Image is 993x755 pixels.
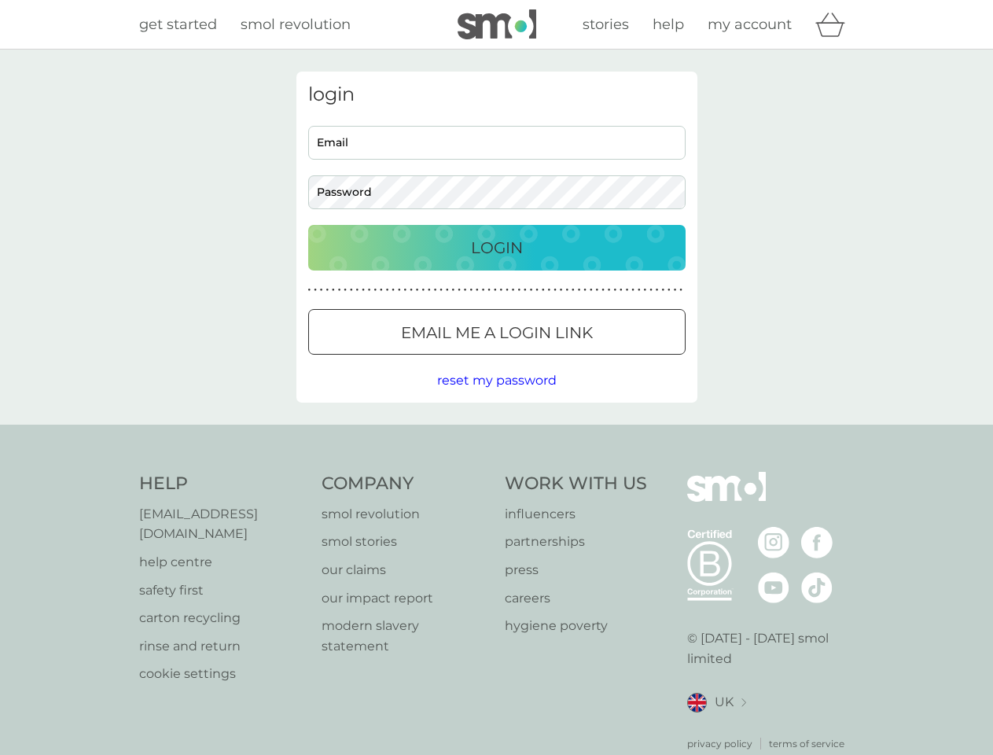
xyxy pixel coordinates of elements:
[560,286,563,294] p: ●
[386,286,389,294] p: ●
[373,286,377,294] p: ●
[601,286,605,294] p: ●
[505,532,647,552] a: partnerships
[572,286,575,294] p: ●
[471,235,523,260] p: Login
[320,286,323,294] p: ●
[548,286,551,294] p: ●
[308,286,311,294] p: ●
[458,9,536,39] img: smol
[350,286,353,294] p: ●
[505,588,647,609] a: careers
[139,16,217,33] span: get started
[308,225,686,271] button: Login
[410,286,413,294] p: ●
[715,692,734,713] span: UK
[322,616,489,656] a: modern slavery statement
[439,286,443,294] p: ●
[542,286,545,294] p: ●
[565,286,568,294] p: ●
[661,286,664,294] p: ●
[446,286,449,294] p: ●
[421,286,425,294] p: ●
[530,286,533,294] p: ●
[392,286,395,294] p: ●
[801,527,833,558] img: visit the smol Facebook page
[458,286,461,294] p: ●
[608,286,611,294] p: ●
[344,286,347,294] p: ●
[356,286,359,294] p: ●
[139,552,307,573] a: help centre
[139,13,217,36] a: get started
[687,693,707,713] img: UK flag
[494,286,497,294] p: ●
[139,664,307,684] a: cookie settings
[649,286,653,294] p: ●
[758,527,789,558] img: visit the smol Instagram page
[338,286,341,294] p: ●
[322,560,489,580] a: our claims
[653,16,684,33] span: help
[758,572,789,603] img: visit the smol Youtube page
[368,286,371,294] p: ●
[656,286,659,294] p: ●
[452,286,455,294] p: ●
[139,504,307,544] a: [EMAIL_ADDRESS][DOMAIN_NAME]
[653,13,684,36] a: help
[139,580,307,601] a: safety first
[687,628,855,668] p: © [DATE] - [DATE] smol limited
[578,286,581,294] p: ●
[487,286,491,294] p: ●
[687,736,752,751] a: privacy policy
[638,286,641,294] p: ●
[505,472,647,496] h4: Work With Us
[139,608,307,628] a: carton recycling
[398,286,401,294] p: ●
[769,736,844,751] a: terms of service
[505,560,647,580] a: press
[505,616,647,636] a: hygiene poverty
[679,286,682,294] p: ●
[505,504,647,525] a: influencers
[631,286,634,294] p: ●
[613,286,616,294] p: ●
[506,286,509,294] p: ●
[583,286,587,294] p: ●
[741,698,746,707] img: select a new location
[708,13,792,36] a: my account
[590,286,593,294] p: ●
[380,286,383,294] p: ●
[401,320,593,345] p: Email me a login link
[626,286,629,294] p: ●
[322,532,489,552] a: smol stories
[535,286,539,294] p: ●
[139,636,307,657] a: rinse and return
[517,286,520,294] p: ●
[139,472,307,496] h4: Help
[404,286,407,294] p: ●
[482,286,485,294] p: ●
[241,13,351,36] a: smol revolution
[687,472,766,525] img: smol
[554,286,557,294] p: ●
[322,504,489,525] a: smol revolution
[241,16,351,33] span: smol revolution
[644,286,647,294] p: ●
[437,370,557,391] button: reset my password
[476,286,479,294] p: ●
[428,286,431,294] p: ●
[668,286,671,294] p: ●
[314,286,317,294] p: ●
